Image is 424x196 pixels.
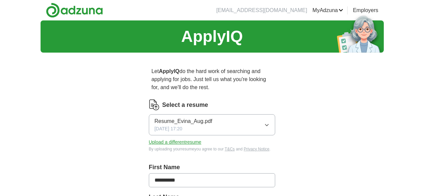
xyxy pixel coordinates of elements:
[181,24,243,49] h1: ApplyIQ
[149,163,276,172] label: First Name
[353,6,378,14] a: Employers
[244,147,269,151] a: Privacy Notice
[149,146,276,152] div: By uploading your resume you agree to our and .
[162,101,208,110] label: Select a resume
[46,3,103,18] img: Adzuna logo
[312,6,343,14] a: MyAdzuna
[149,100,160,110] img: CV Icon
[149,139,201,146] button: Upload a differentresume
[216,6,307,14] li: [EMAIL_ADDRESS][DOMAIN_NAME]
[225,147,235,151] a: T&Cs
[159,68,179,74] strong: ApplyIQ
[149,65,276,94] p: Let do the hard work of searching and applying for jobs. Just tell us what you're looking for, an...
[155,117,213,125] span: Resume_Evina_Aug.pdf
[155,125,182,132] span: [DATE] 17:20
[149,114,276,135] button: Resume_Evina_Aug.pdf[DATE] 17:20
